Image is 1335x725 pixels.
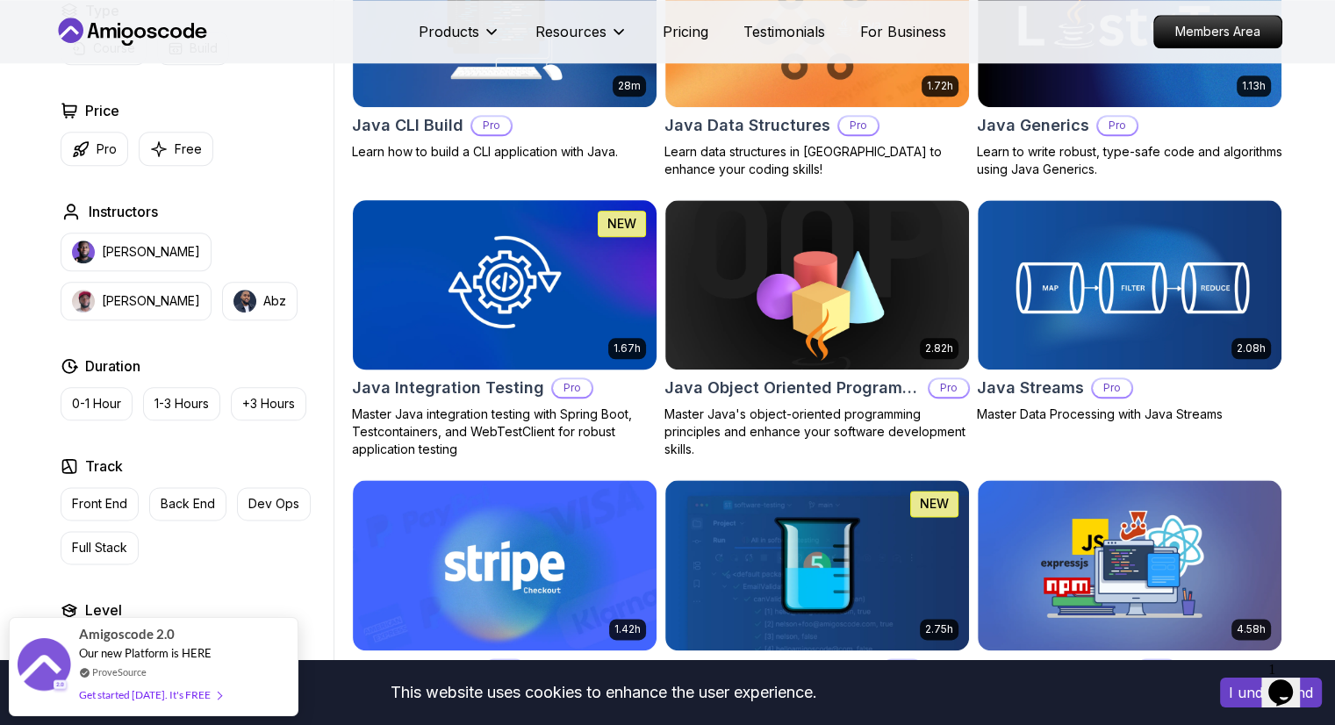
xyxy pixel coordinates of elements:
[665,480,969,650] img: Java Unit Testing and TDD card
[419,21,500,56] button: Products
[1098,117,1137,134] p: Pro
[665,200,969,370] img: Java Object Oriented Programming card
[535,21,628,56] button: Resources
[352,657,477,681] h2: Stripe Checkout
[1093,379,1131,397] p: Pro
[79,685,221,705] div: Get started [DATE]. It's FREE
[352,113,463,138] h2: Java CLI Build
[1220,678,1322,707] button: Accept cookies
[535,21,606,42] p: Resources
[175,140,202,158] p: Free
[664,406,970,458] p: Master Java's object-oriented programming principles and enhance your software development skills.
[925,622,953,636] p: 2.75h
[85,599,122,621] h2: Level
[978,200,1281,370] img: Java Streams card
[925,341,953,355] p: 2.82h
[664,376,921,400] h2: Java Object Oriented Programming
[607,215,636,233] p: NEW
[263,292,286,310] p: Abz
[61,132,128,166] button: Pro
[839,117,878,134] p: Pro
[61,531,139,564] button: Full Stack
[553,379,592,397] p: Pro
[143,387,220,420] button: 1-3 Hours
[743,21,825,42] a: Testimonials
[614,341,641,355] p: 1.67h
[929,379,968,397] p: Pro
[664,143,970,178] p: Learn data structures in [GEOGRAPHIC_DATA] to enhance your coding skills!
[248,495,299,513] p: Dev Ops
[977,406,1282,423] p: Master Data Processing with Java Streams
[149,487,226,520] button: Back End
[72,539,127,556] p: Full Stack
[85,355,140,377] h2: Duration
[977,143,1282,178] p: Learn to write robust, type-safe code and algorithms using Java Generics.
[927,79,953,93] p: 1.72h
[977,113,1089,138] h2: Java Generics
[977,479,1282,721] a: Javascript Mastery card4.58hJavascript MasteryProAdvanced JavaScript training for web development...
[352,406,657,458] p: Master Java integration testing with Spring Boot, Testcontainers, and WebTestClient for robust ap...
[977,376,1084,400] h2: Java Streams
[139,132,213,166] button: Free
[1154,16,1281,47] p: Members Area
[860,21,946,42] a: For Business
[72,495,127,513] p: Front End
[977,657,1129,681] h2: Javascript Mastery
[978,480,1281,650] img: Javascript Mastery card
[1237,341,1266,355] p: 2.08h
[1237,622,1266,636] p: 4.58h
[72,290,95,312] img: instructor img
[345,196,664,374] img: Java Integration Testing card
[614,622,641,636] p: 1.42h
[61,233,212,271] button: instructor img[PERSON_NAME]
[664,113,830,138] h2: Java Data Structures
[89,201,158,222] h2: Instructors
[233,290,256,312] img: instructor img
[352,143,657,161] p: Learn how to build a CLI application with Java.
[154,395,209,413] p: 1-3 Hours
[79,624,175,644] span: Amigoscode 2.0
[1153,15,1282,48] a: Members Area
[61,387,133,420] button: 0-1 Hour
[61,282,212,320] button: instructor img[PERSON_NAME]
[92,664,147,679] a: ProveSource
[161,495,215,513] p: Back End
[97,140,117,158] p: Pro
[664,657,874,681] h2: Java Unit Testing and TDD
[664,199,970,459] a: Java Object Oriented Programming card2.82hJava Object Oriented ProgrammingProMaster Java's object...
[72,395,121,413] p: 0-1 Hour
[977,199,1282,424] a: Java Streams card2.08hJava StreamsProMaster Data Processing with Java Streams
[472,117,511,134] p: Pro
[242,395,295,413] p: +3 Hours
[1261,655,1317,707] iframe: chat widget
[352,199,657,459] a: Java Integration Testing card1.67hNEWJava Integration TestingProMaster Java integration testing w...
[1242,79,1266,93] p: 1.13h
[61,487,139,520] button: Front End
[18,638,70,695] img: provesource social proof notification image
[353,480,657,650] img: Stripe Checkout card
[222,282,298,320] button: instructor imgAbz
[72,240,95,263] img: instructor img
[102,243,200,261] p: [PERSON_NAME]
[352,479,657,721] a: Stripe Checkout card1.42hStripe CheckoutProAccept payments from your customers with Stripe Checkout.
[419,21,479,42] p: Products
[13,673,1194,712] div: This website uses cookies to enhance the user experience.
[663,21,708,42] a: Pricing
[85,456,123,477] h2: Track
[102,292,200,310] p: [PERSON_NAME]
[237,487,311,520] button: Dev Ops
[618,79,641,93] p: 28m
[79,646,212,660] span: Our new Platform is HERE
[85,100,119,121] h2: Price
[231,387,306,420] button: +3 Hours
[352,376,544,400] h2: Java Integration Testing
[920,495,949,513] p: NEW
